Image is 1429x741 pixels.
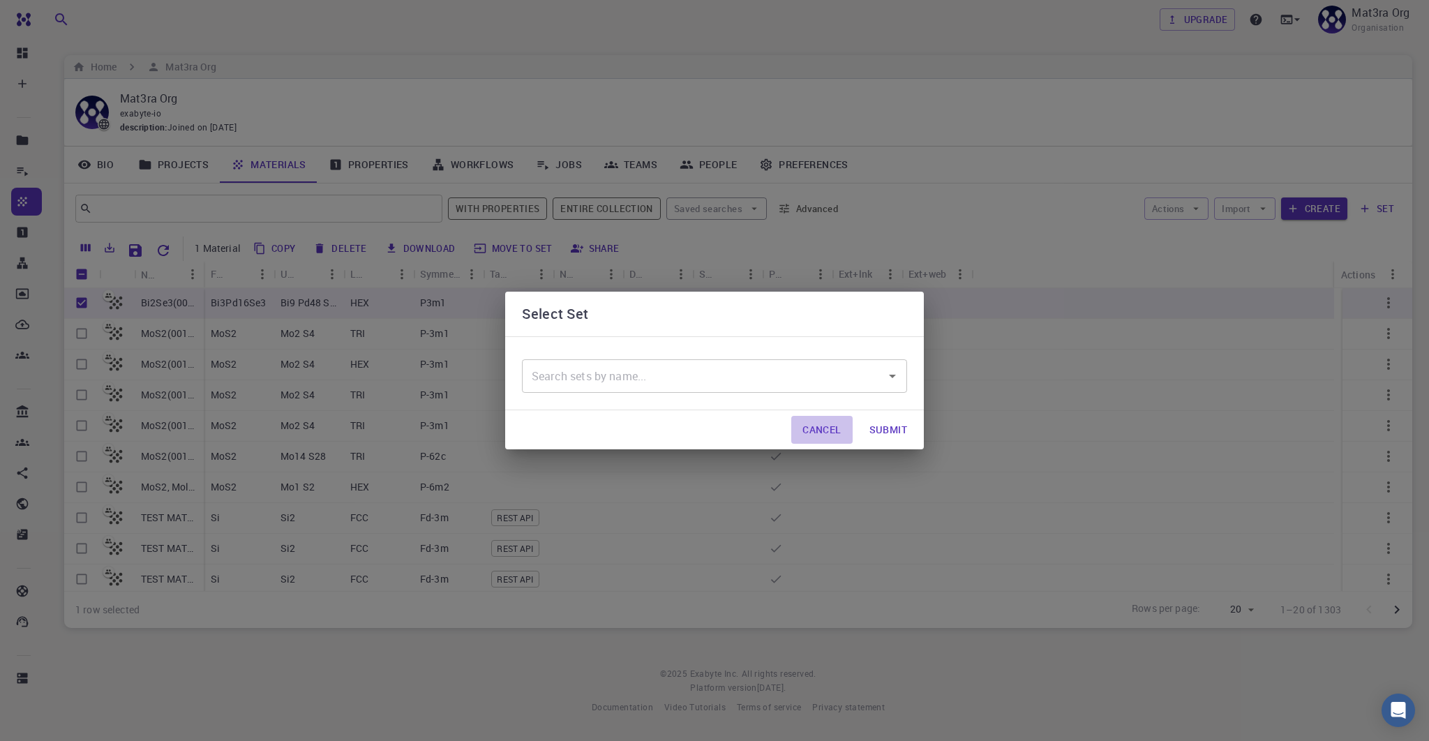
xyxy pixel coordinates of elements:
button: Submit [858,416,918,444]
span: Support [29,10,80,22]
button: Cancel [791,416,852,444]
input: Search sets by name... [528,363,880,389]
div: Open Intercom Messenger [1382,694,1415,727]
h6: Select Set [522,303,589,325]
button: Open [883,366,902,386]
